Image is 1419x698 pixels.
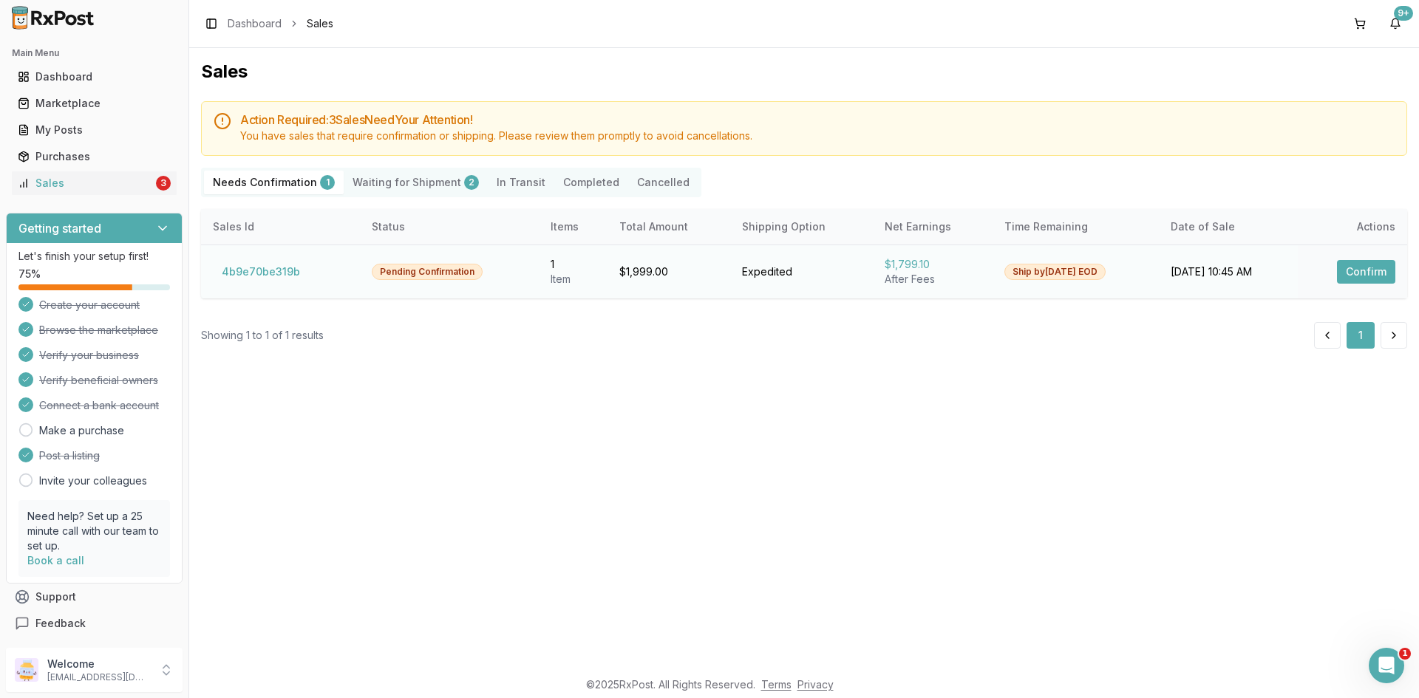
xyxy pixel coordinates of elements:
span: Connect a bank account [39,398,159,413]
img: RxPost Logo [6,6,101,30]
span: Verify beneficial owners [39,373,158,388]
th: Net Earnings [873,209,993,244]
div: Ship by [DATE] EOD [1004,264,1106,280]
button: My Posts [6,118,183,142]
div: My Posts [18,123,171,137]
th: Time Remaining [993,209,1159,244]
div: $1,799.10 [885,257,981,272]
th: Items [539,209,608,244]
h3: Getting started [18,219,101,237]
span: Create your account [39,298,140,312]
a: Purchases [12,143,177,170]
a: Privacy [797,678,834,691]
div: Marketplace [18,96,171,111]
button: Feedback [6,610,183,637]
button: Needs Confirmation [204,171,344,194]
button: Completed [554,171,628,194]
button: Waiting for Shipment [344,171,488,194]
p: Need help? Set up a 25 minute call with our team to set up. [27,509,161,553]
div: Item [551,272,596,287]
div: [DATE] 10:45 AM [1171,264,1287,279]
button: Marketplace [6,92,183,115]
span: Browse the marketplace [39,323,158,338]
span: Verify your business [39,348,139,363]
th: Shipping Option [730,209,873,244]
nav: breadcrumb [228,16,333,31]
span: Sales [307,16,333,31]
a: Invite your colleagues [39,473,147,488]
button: Purchases [6,145,183,168]
th: Total Amount [608,209,730,244]
div: 1 [320,175,335,190]
h5: Action Required: 3 Sale s Need Your Attention! [240,114,1395,126]
div: After Fees [885,272,981,287]
p: [EMAIL_ADDRESS][DOMAIN_NAME] [47,671,150,683]
span: Feedback [35,616,86,631]
button: Support [6,584,183,610]
span: 75 % [18,267,41,281]
button: 4b9e70be319b [213,260,309,284]
span: Post a listing [39,448,100,463]
button: Sales3 [6,171,183,195]
th: Sales Id [201,209,360,244]
a: Make a purchase [39,423,124,438]
th: Date of Sale [1159,209,1299,244]
button: In Transit [488,171,554,194]
th: Actions [1298,209,1407,244]
a: Sales3 [12,170,177,196]
div: 1 [551,257,596,272]
div: Sales [18,176,153,191]
a: Marketplace [12,90,177,117]
div: Pending Confirmation [372,264,483,280]
iframe: Intercom live chat [1369,648,1404,683]
span: 1 [1399,648,1411,660]
button: Cancelled [628,171,698,194]
th: Status [360,209,539,244]
a: Dashboard [12,64,177,90]
div: Purchases [18,149,171,164]
h1: Sales [201,60,1407,83]
div: Dashboard [18,69,171,84]
a: Book a call [27,554,84,567]
img: User avatar [15,658,38,682]
p: Let's finish your setup first! [18,249,170,264]
a: Dashboard [228,16,282,31]
div: 3 [156,176,171,191]
a: Terms [761,678,792,691]
button: Dashboard [6,65,183,89]
h2: Main Menu [12,47,177,59]
p: Welcome [47,657,150,671]
div: 9+ [1394,6,1413,21]
div: You have sales that require confirmation or shipping. Please review them promptly to avoid cancel... [240,129,1395,143]
div: Expedited [742,264,861,279]
div: 2 [464,175,479,190]
button: 9+ [1384,12,1407,35]
button: 1 [1347,322,1375,349]
button: Confirm [1337,260,1395,284]
a: My Posts [12,117,177,143]
div: $1,999.00 [619,264,718,279]
div: Showing 1 to 1 of 1 results [201,328,324,343]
